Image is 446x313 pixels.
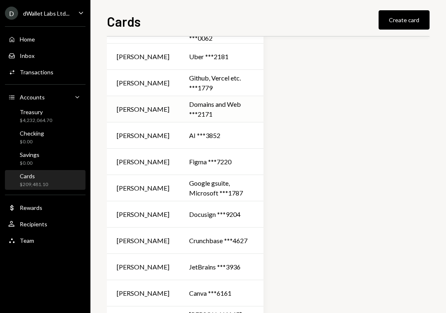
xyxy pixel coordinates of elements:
div: [PERSON_NAME] [117,52,169,62]
div: [PERSON_NAME] [117,209,169,219]
div: Home [20,36,35,43]
div: $0.00 [20,160,39,167]
div: Github, Vercel etc. ***1779 [189,73,254,93]
div: Transactions [20,69,53,76]
div: Treasury [20,108,52,115]
a: Transactions [5,64,86,79]
a: Home [5,32,86,46]
div: [PERSON_NAME] [117,131,169,140]
a: Cards$209,481.10 [5,170,86,190]
div: D [5,7,18,20]
div: Checking [20,130,44,137]
a: Recipients [5,216,86,231]
a: Team [5,233,86,248]
div: $209,481.10 [20,181,48,188]
div: Domains and Web ***2171 [189,99,254,119]
div: Recipients [20,221,47,228]
div: [PERSON_NAME] [117,78,169,88]
div: [PERSON_NAME] [117,157,169,167]
div: Cards [20,173,48,180]
div: Accounts [20,94,45,101]
a: Accounts [5,90,86,104]
a: Checking$0.00 [5,127,86,147]
a: Rewards [5,200,86,215]
div: Docusign ***9204 [189,209,254,219]
div: JetBrains ***3936 [189,262,254,272]
a: Inbox [5,48,86,63]
div: $4,232,064.70 [20,117,52,124]
div: Crunchbase ***4627 [189,236,254,246]
div: Savings [20,151,39,158]
div: [PERSON_NAME] [117,104,169,114]
div: [PERSON_NAME] [117,262,169,272]
div: $0.00 [20,138,44,145]
div: Google gsuite, Microsoft ***1787 [189,178,254,198]
a: Savings$0.00 [5,149,86,168]
a: Treasury$4,232,064.70 [5,106,86,126]
div: dWallet Labs Ltd... [23,10,69,17]
div: Team [20,237,34,244]
div: Rewards [20,204,42,211]
div: [PERSON_NAME] [117,236,169,246]
div: Inbox [20,52,35,59]
button: Create card [379,10,430,30]
div: [PERSON_NAME] [117,288,169,298]
div: [PERSON_NAME] [117,183,169,193]
h1: Cards [107,13,141,30]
